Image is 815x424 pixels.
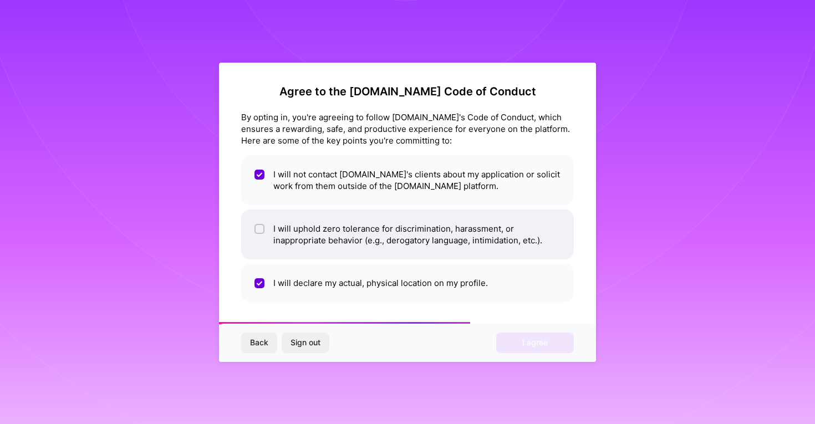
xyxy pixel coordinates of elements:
[241,210,574,259] li: I will uphold zero tolerance for discrimination, harassment, or inappropriate behavior (e.g., der...
[241,85,574,98] h2: Agree to the [DOMAIN_NAME] Code of Conduct
[241,155,574,205] li: I will not contact [DOMAIN_NAME]'s clients about my application or solicit work from them outside...
[250,337,268,348] span: Back
[241,111,574,146] div: By opting in, you're agreeing to follow [DOMAIN_NAME]'s Code of Conduct, which ensures a rewardin...
[291,337,320,348] span: Sign out
[282,333,329,353] button: Sign out
[241,333,277,353] button: Back
[241,264,574,302] li: I will declare my actual, physical location on my profile.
